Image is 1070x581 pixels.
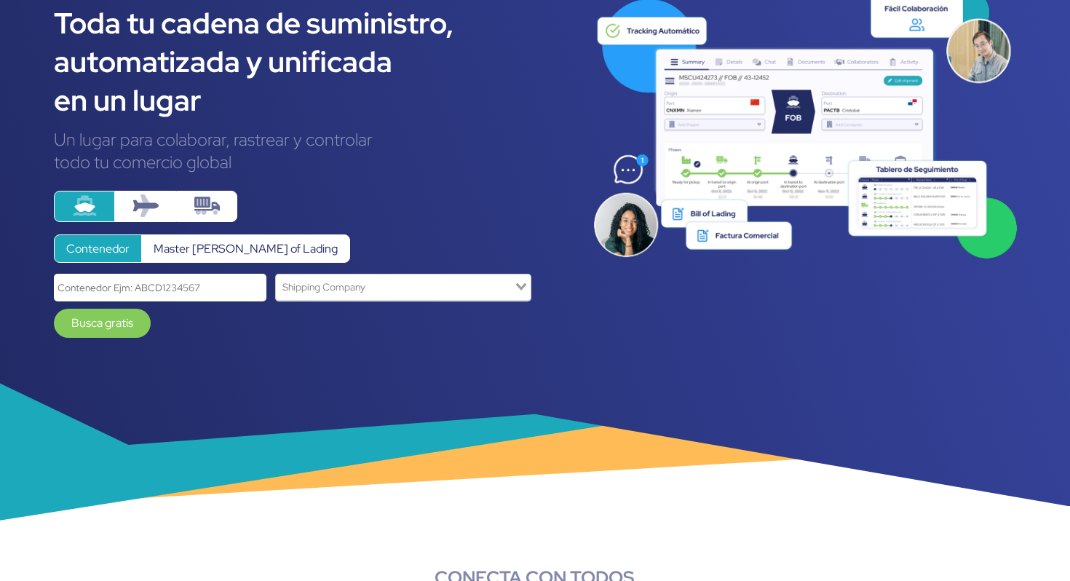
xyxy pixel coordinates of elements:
[277,277,512,297] input: Search for option
[54,234,142,263] label: Contenedor
[194,193,220,218] img: truck-container.svg
[72,193,98,218] img: ship.svg
[54,42,571,81] div: automatizada y unificada
[54,4,571,42] div: Toda tu cadena de suministro,
[54,274,266,301] input: Contenedor Ejm: ABCD1234567
[275,274,531,301] div: Search for option
[141,234,350,263] label: Master [PERSON_NAME] of Lading
[54,151,571,173] div: todo tu comercio global
[54,309,151,338] a: Busca gratis
[54,128,571,151] div: Un lugar para colaborar, rastrear y controlar
[54,81,571,119] div: en un lugar
[133,193,159,218] img: plane.svg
